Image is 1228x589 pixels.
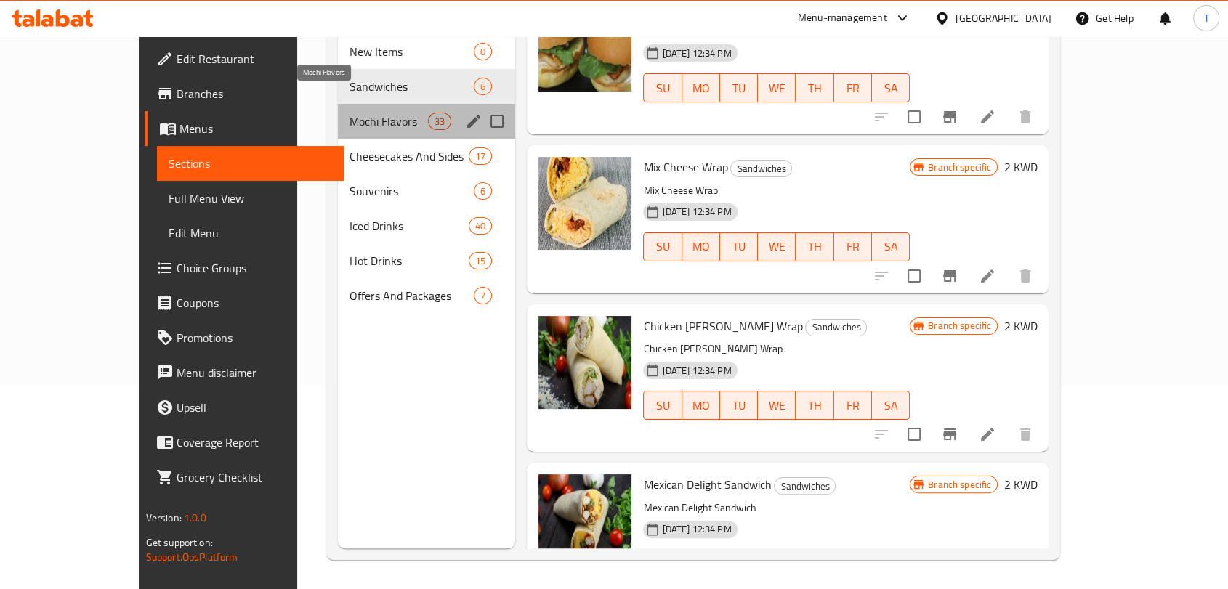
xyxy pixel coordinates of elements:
[796,232,833,261] button: TH
[338,243,516,278] div: Hot Drinks15
[1003,316,1037,336] h6: 2 KWD
[720,73,758,102] button: TU
[656,522,737,536] span: [DATE] 12:34 PM
[469,254,491,268] span: 15
[1003,157,1037,177] h6: 2 KWD
[932,99,967,134] button: Branch-specific-item
[469,217,492,235] div: items
[872,73,910,102] button: SA
[146,533,213,552] span: Get support on:
[643,499,910,517] p: Mexican Delight Sandwich
[796,73,833,102] button: TH
[338,174,516,208] div: Souvenirs6
[1003,474,1037,495] h6: 2 KWD
[656,46,737,60] span: [DATE] 12:34 PM
[169,155,332,172] span: Sections
[899,102,929,132] span: Select to update
[538,316,631,409] img: Chicken Ceasar Wrap
[688,236,714,257] span: MO
[474,80,491,94] span: 6
[878,395,904,416] span: SA
[720,232,758,261] button: TU
[428,113,451,130] div: items
[474,78,492,95] div: items
[338,28,516,319] nav: Menu sections
[643,232,682,261] button: SU
[1203,10,1208,26] span: T
[179,120,332,137] span: Menus
[1008,417,1043,452] button: delete
[872,391,910,420] button: SA
[682,232,720,261] button: MO
[177,399,332,416] span: Upsell
[801,236,828,257] span: TH
[538,474,631,567] img: Mexican Delight Sandwich
[775,478,835,495] span: Sandwiches
[145,251,344,285] a: Choice Groups
[922,161,997,174] span: Branch specific
[474,184,491,198] span: 6
[643,474,771,495] span: Mexican Delight Sandwich
[872,232,910,261] button: SA
[979,267,996,285] a: Edit menu item
[350,113,428,130] span: Mochi Flavors
[1008,99,1043,134] button: delete
[177,329,332,346] span: Promotions
[643,340,910,358] p: Chicken [PERSON_NAME] Wrap
[720,391,758,420] button: TU
[474,43,492,60] div: items
[840,236,866,257] span: FR
[338,104,516,139] div: Mochi Flavors33edit
[429,115,451,129] span: 33
[184,508,206,527] span: 1.0.0
[145,76,344,111] a: Branches
[834,73,872,102] button: FR
[1008,259,1043,293] button: delete
[338,139,516,174] div: Cheesecakes And Sides17
[145,111,344,146] a: Menus
[177,468,332,486] span: Grocery Checklist
[758,391,796,420] button: WE
[730,160,792,177] div: Sandwiches
[726,78,752,99] span: TU
[726,236,752,257] span: TU
[656,364,737,378] span: [DATE] 12:34 PM
[169,224,332,242] span: Edit Menu
[643,156,727,178] span: Mix Cheese Wrap
[338,208,516,243] div: Iced Drinks40
[801,395,828,416] span: TH
[469,147,492,165] div: items
[169,190,332,207] span: Full Menu View
[157,216,344,251] a: Edit Menu
[338,69,516,104] div: Sandwiches6
[764,395,790,416] span: WE
[469,219,491,233] span: 40
[979,426,996,443] a: Edit menu item
[979,108,996,126] a: Edit menu item
[177,364,332,381] span: Menu disclaimer
[474,182,492,200] div: items
[932,259,967,293] button: Branch-specific-item
[840,395,866,416] span: FR
[643,182,910,200] p: Mix Cheese Wrap
[758,73,796,102] button: WE
[538,157,631,250] img: Mix Cheese Wrap
[146,548,238,566] a: Support.OpsPlatform
[474,287,492,304] div: items
[350,182,474,200] span: Souvenirs
[656,205,737,219] span: [DATE] 12:34 PM
[177,434,332,451] span: Coverage Report
[145,285,344,320] a: Coupons
[682,391,720,420] button: MO
[338,34,516,69] div: New Items0
[145,355,344,390] a: Menu disclaimer
[899,419,929,450] span: Select to update
[726,395,752,416] span: TU
[469,252,492,269] div: items
[350,217,469,235] span: Iced Drinks
[840,78,866,99] span: FR
[643,391,682,420] button: SU
[764,236,790,257] span: WE
[338,278,516,313] div: Offers And Packages7
[145,320,344,355] a: Promotions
